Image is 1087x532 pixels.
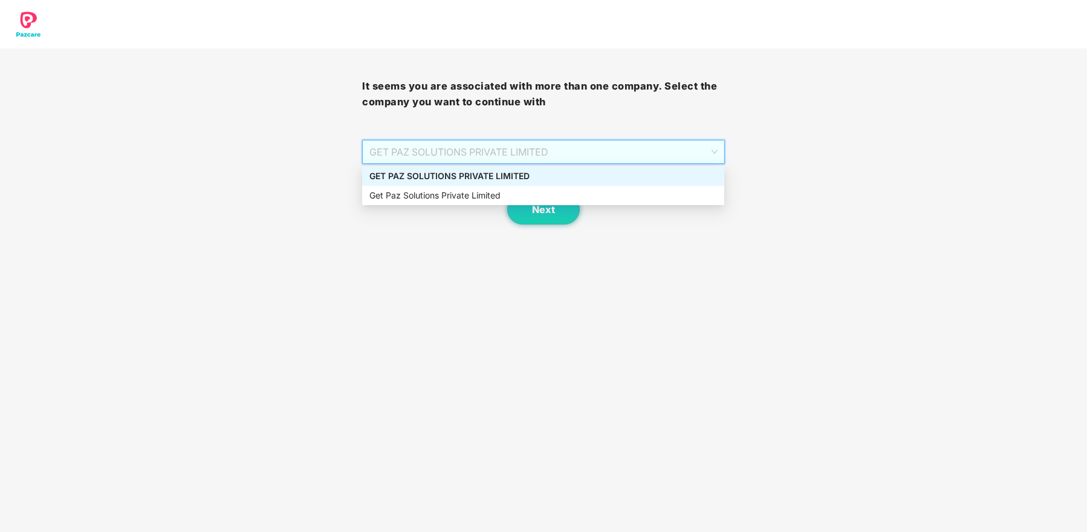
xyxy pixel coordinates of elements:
[369,189,717,202] div: Get Paz Solutions Private Limited
[532,204,555,215] span: Next
[362,166,724,186] div: GET PAZ SOLUTIONS PRIVATE LIMITED
[362,79,724,110] h3: It seems you are associated with more than one company. Select the company you want to continue with
[369,140,717,163] span: GET PAZ SOLUTIONS PRIVATE LIMITED
[362,186,724,205] div: Get Paz Solutions Private Limited
[507,194,580,225] button: Next
[369,169,717,183] div: GET PAZ SOLUTIONS PRIVATE LIMITED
